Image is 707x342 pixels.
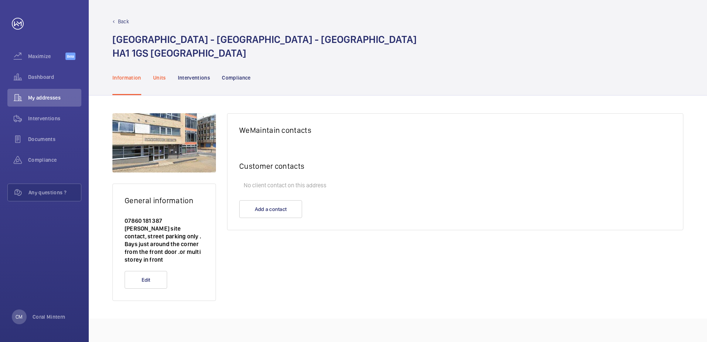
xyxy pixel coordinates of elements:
p: Interventions [178,74,210,81]
p: CM [16,313,23,321]
span: Dashboard [28,73,81,81]
p: Back [118,18,129,25]
span: Beta [65,53,75,60]
h2: General information [125,196,204,205]
p: Information [112,74,141,81]
span: Maximize [28,53,65,60]
span: My addresses [28,94,81,101]
h2: Customer contacts [239,161,671,171]
button: Edit [125,271,167,289]
p: No client contact on this address [239,178,671,193]
span: Documents [28,135,81,143]
p: 07860 181 387 [PERSON_NAME] site contact, street parking only . Bays just around the corner from ... [125,217,204,264]
span: Any questions ? [28,189,81,196]
h2: WeMaintain contacts [239,125,671,135]
button: Add a contact [239,200,302,218]
span: Compliance [28,156,81,164]
p: Coral Mintern [33,313,65,321]
p: Compliance [222,74,251,81]
h1: [GEOGRAPHIC_DATA] - [GEOGRAPHIC_DATA] - [GEOGRAPHIC_DATA] HA1 1GS [GEOGRAPHIC_DATA] [112,33,417,60]
span: Interventions [28,115,81,122]
p: Units [153,74,166,81]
